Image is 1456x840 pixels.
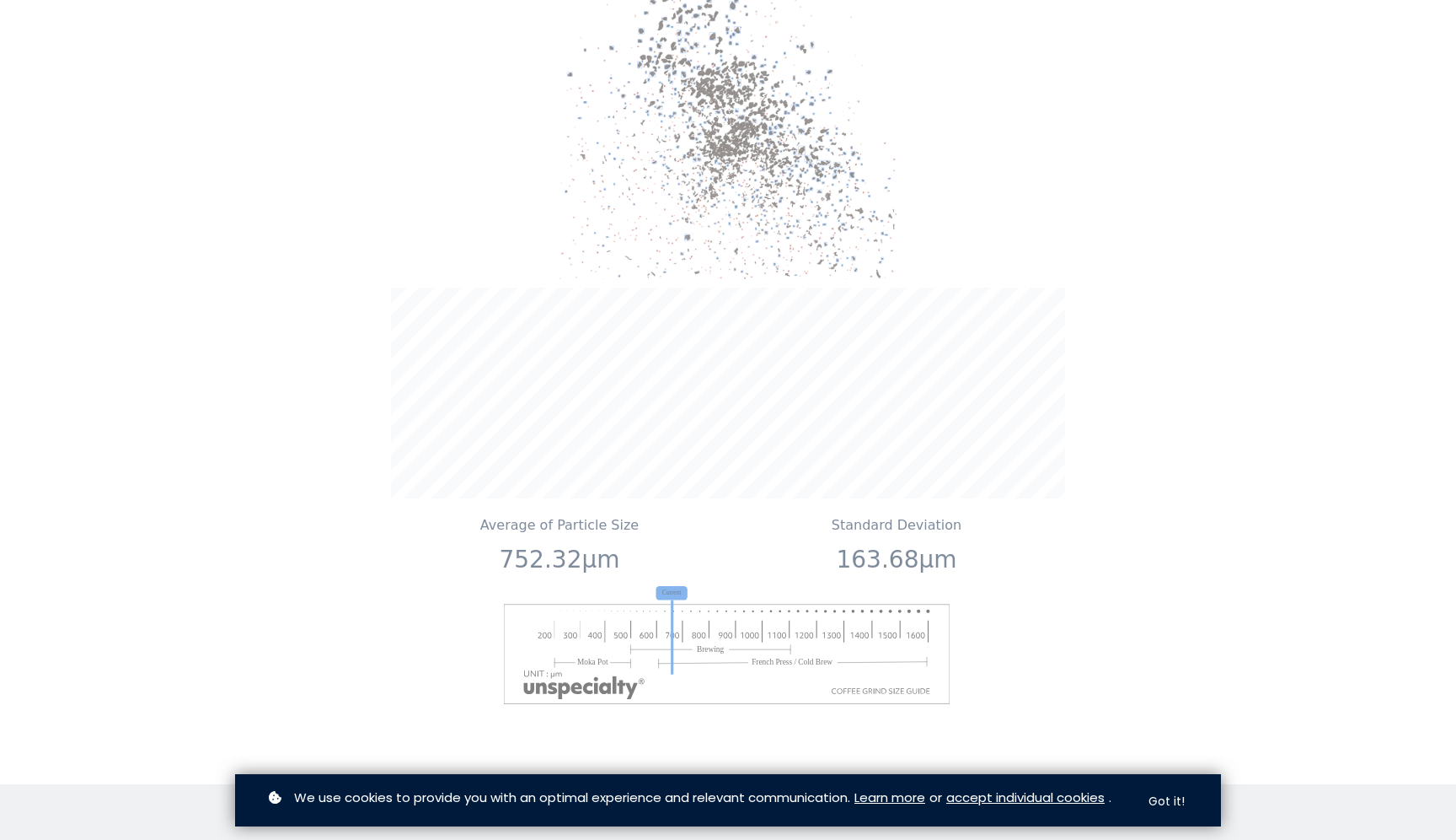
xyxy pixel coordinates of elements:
[398,542,722,578] p: 752.32μm
[946,788,1105,807] a: accept individual cookies
[1133,785,1200,818] button: Got it!
[735,515,1059,536] p: Standard Deviation
[294,788,850,807] span: We use cookies to provide you with an optimal experience and relevant communication.
[854,788,925,807] a: Learn more
[398,515,722,536] p: Average of Particle Size
[735,542,1059,578] p: 163.68μm
[664,589,682,596] tspan: Current
[265,788,1124,807] p: or .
